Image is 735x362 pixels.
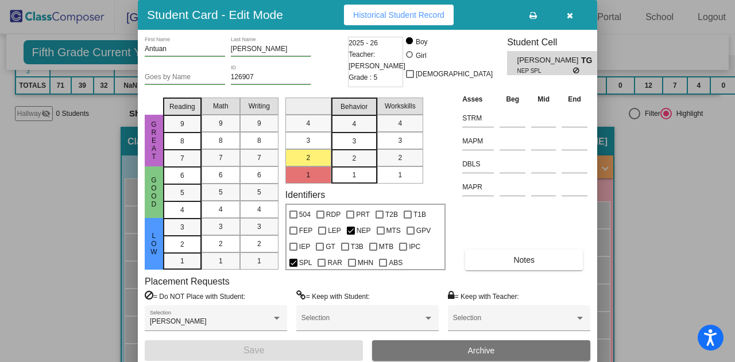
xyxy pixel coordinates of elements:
[328,224,341,238] span: LEP
[352,119,356,129] span: 4
[448,290,519,302] label: = Keep with Teacher:
[409,240,420,254] span: IPC
[326,208,341,221] span: RDP
[147,7,283,22] h3: Student Card - Edit Mode
[231,73,311,81] input: Enter ID
[468,346,495,355] span: Archive
[145,290,245,302] label: = Do NOT Place with Student:
[149,120,159,161] span: great
[497,93,528,106] th: Beg
[352,136,356,146] span: 3
[415,50,427,61] div: Girl
[462,110,494,127] input: assessment
[257,135,261,146] span: 8
[299,208,311,221] span: 504
[389,256,403,270] span: ABS
[180,136,184,146] span: 8
[385,208,398,221] span: T2B
[379,240,393,254] span: MTB
[296,290,370,302] label: = Keep with Student:
[213,101,229,111] span: Math
[180,170,184,181] span: 6
[517,55,581,67] span: [PERSON_NAME]
[398,170,402,180] span: 1
[257,170,261,180] span: 6
[462,133,494,150] input: assessment
[357,224,371,238] span: NEP
[356,208,370,221] span: PRT
[219,256,223,266] span: 1
[180,153,184,164] span: 7
[299,240,310,254] span: IEP
[358,256,373,270] span: MHN
[180,205,184,215] span: 4
[219,170,223,180] span: 6
[299,256,312,270] span: SPL
[257,187,261,197] span: 5
[398,118,402,129] span: 4
[465,250,583,270] button: Notes
[257,221,261,232] span: 3
[352,170,356,180] span: 1
[219,239,223,249] span: 2
[150,317,207,325] span: [PERSON_NAME]
[219,153,223,163] span: 7
[257,118,261,129] span: 9
[219,118,223,129] span: 9
[219,135,223,146] span: 8
[169,102,195,112] span: Reading
[413,208,426,221] span: T1B
[145,340,363,361] button: Save
[398,153,402,163] span: 2
[462,178,494,196] input: assessment
[385,101,416,111] span: Workskills
[145,73,225,81] input: goes by name
[341,102,367,112] span: Behavior
[372,340,590,361] button: Archive
[243,345,264,355] span: Save
[349,37,378,49] span: 2025 - 26
[257,239,261,249] span: 2
[326,240,335,254] span: GT
[180,256,184,266] span: 1
[513,255,535,264] span: Notes
[219,187,223,197] span: 5
[149,176,159,208] span: Good
[180,222,184,232] span: 3
[299,224,312,238] span: FEP
[416,224,431,238] span: GPV
[352,153,356,164] span: 2
[459,93,497,106] th: Asses
[285,189,325,200] label: Identifiers
[249,101,270,111] span: Writing
[507,37,607,48] h3: Student Cell
[386,224,401,238] span: MTS
[517,67,573,75] span: NEP SPL
[415,37,428,47] div: Boy
[398,135,402,146] span: 3
[257,256,261,266] span: 1
[180,239,184,250] span: 2
[219,221,223,232] span: 3
[149,232,159,256] span: low
[180,188,184,198] span: 5
[145,276,230,287] label: Placement Requests
[528,93,559,106] th: Mid
[257,204,261,215] span: 4
[353,10,444,20] span: Historical Student Record
[219,204,223,215] span: 4
[327,256,342,270] span: RAR
[462,155,494,173] input: assessment
[559,93,590,106] th: End
[344,5,454,25] button: Historical Student Record
[349,49,405,72] span: Teacher: [PERSON_NAME]
[416,67,493,81] span: [DEMOGRAPHIC_DATA]
[257,153,261,163] span: 7
[349,72,377,83] span: Grade : 5
[581,55,597,67] span: TG
[351,240,363,254] span: T3B
[180,119,184,129] span: 9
